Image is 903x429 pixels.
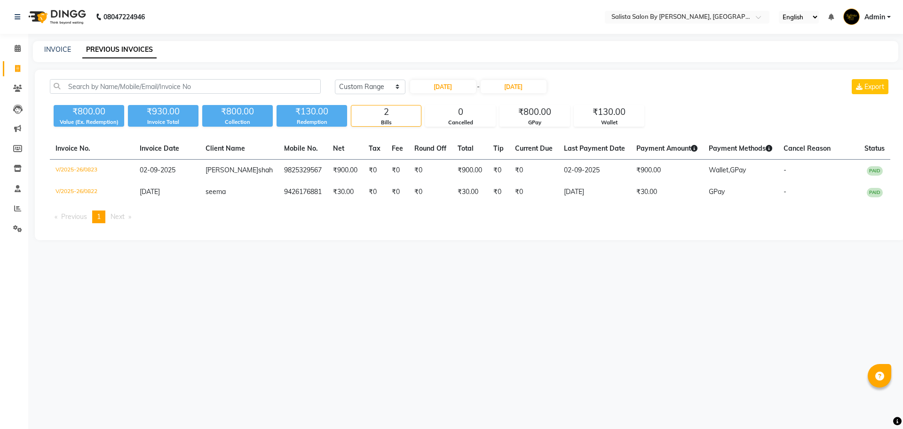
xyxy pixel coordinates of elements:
span: [PERSON_NAME] [206,166,258,174]
td: ₹900.00 [631,160,703,182]
span: Invoice Date [140,144,179,153]
td: ₹900.00 [452,160,488,182]
td: ₹900.00 [327,160,363,182]
span: PAID [867,166,883,176]
span: Admin [864,12,885,22]
div: 0 [426,105,495,119]
td: [DATE] [558,181,631,203]
td: ₹0 [386,160,409,182]
span: Net [333,144,344,153]
td: ₹0 [409,160,452,182]
td: ₹0 [363,181,386,203]
span: Previous [61,212,87,221]
div: ₹930.00 [128,105,198,118]
div: ₹130.00 [574,105,644,119]
span: Last Payment Date [564,144,625,153]
nav: Pagination [50,210,890,223]
td: ₹0 [509,181,558,203]
td: 9426176881 [278,181,327,203]
td: ₹30.00 [452,181,488,203]
span: - [477,82,480,92]
span: shah [258,166,273,174]
span: GPay [730,166,746,174]
td: V/2025-26/0823 [50,160,134,182]
span: - [784,187,786,196]
div: Invoice Total [128,118,198,126]
span: Tip [493,144,504,153]
td: ₹30.00 [631,181,703,203]
input: Search by Name/Mobile/Email/Invoice No [50,79,321,94]
div: GPay [500,119,570,127]
span: Invoice No. [55,144,90,153]
button: Export [852,79,888,94]
span: Total [458,144,474,153]
iframe: chat widget [863,391,894,420]
span: PAID [867,188,883,197]
span: Wallet, [709,166,730,174]
div: ₹800.00 [202,105,273,118]
span: [DATE] [140,187,160,196]
td: 9825329567 [278,160,327,182]
div: Wallet [574,119,644,127]
span: Current Due [515,144,553,153]
span: Tax [369,144,380,153]
div: Bills [351,119,421,127]
span: Round Off [414,144,446,153]
input: End Date [481,80,547,93]
a: INVOICE [44,45,71,54]
span: Fee [392,144,403,153]
div: ₹130.00 [277,105,347,118]
span: - [784,166,786,174]
div: Cancelled [426,119,495,127]
td: ₹30.00 [327,181,363,203]
span: 02-09-2025 [140,166,175,174]
div: Redemption [277,118,347,126]
div: Collection [202,118,273,126]
span: 1 [97,212,101,221]
img: Admin [843,8,860,25]
span: Client Name [206,144,245,153]
td: ₹0 [488,160,509,182]
td: ₹0 [488,181,509,203]
span: Payment Methods [709,144,772,153]
span: GPay [709,187,725,196]
div: Value (Ex. Redemption) [54,118,124,126]
span: Payment Amount [636,144,697,153]
span: Mobile No. [284,144,318,153]
td: ₹0 [409,181,452,203]
div: 2 [351,105,421,119]
td: ₹0 [509,160,558,182]
img: logo [24,4,88,30]
span: Cancel Reason [784,144,831,153]
a: PREVIOUS INVOICES [82,41,157,58]
b: 08047224946 [103,4,145,30]
td: 02-09-2025 [558,160,631,182]
div: ₹800.00 [500,105,570,119]
td: ₹0 [386,181,409,203]
div: ₹800.00 [54,105,124,118]
input: Start Date [410,80,476,93]
td: V/2025-26/0822 [50,181,134,203]
span: Next [111,212,125,221]
span: Export [864,82,884,91]
td: ₹0 [363,160,386,182]
span: seema [206,187,226,196]
span: Status [864,144,885,153]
